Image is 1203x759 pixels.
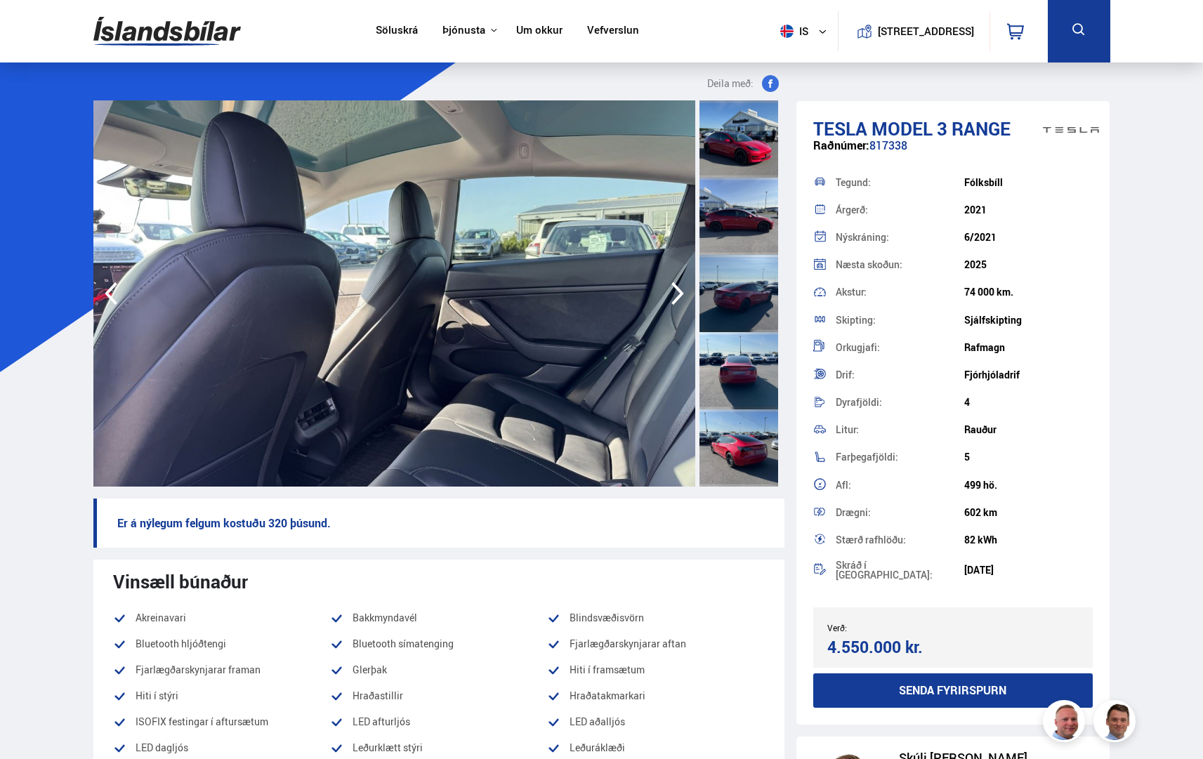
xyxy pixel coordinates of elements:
[964,286,1093,298] div: 74 000 km.
[376,24,418,39] a: Söluskrá
[702,75,784,92] button: Deila með:
[813,116,867,141] span: Tesla
[964,397,1093,408] div: 4
[964,424,1093,435] div: Rauður
[836,370,964,380] div: Drif:
[836,315,964,325] div: Skipting:
[113,713,330,730] li: ISOFIX festingar í aftursætum
[964,232,1093,243] div: 6/2021
[836,178,964,187] div: Tegund:
[813,138,869,153] span: Raðnúmer:
[547,713,764,730] li: LED aðalljós
[836,535,964,545] div: Stærð rafhlöðu:
[547,661,764,678] li: Hiti í framsætum
[780,25,794,38] img: svg+xml;base64,PHN2ZyB4bWxucz0iaHR0cDovL3d3dy53My5vcmcvMjAwMC9zdmciIHdpZHRoPSI1MTIiIGhlaWdodD0iNT...
[964,534,1093,546] div: 82 kWh
[964,315,1093,326] div: Sjálfskipting
[442,24,485,37] button: Þjónusta
[964,342,1093,353] div: Rafmagn
[330,739,547,756] li: Leðurklætt stýri
[1045,702,1087,744] img: siFngHWaQ9KaOqBr.png
[547,609,764,626] li: Blindsvæðisvörn
[836,397,964,407] div: Dyrafjöldi:
[872,116,1011,141] span: Model 3 RANGE
[964,451,1093,463] div: 5
[964,507,1093,518] div: 602 km
[113,635,330,652] li: Bluetooth hljóðtengi
[113,571,765,592] div: Vinsæll búnaður
[330,635,547,652] li: Bluetooth símatenging
[836,260,964,270] div: Næsta skoðun:
[330,713,547,730] li: LED afturljós
[964,177,1093,188] div: Fólksbíll
[707,75,754,92] span: Deila með:
[113,609,330,626] li: Akreinavari
[813,139,1093,166] div: 817338
[883,25,969,37] button: [STREET_ADDRESS]
[813,673,1093,708] button: Senda fyrirspurn
[836,452,964,462] div: Farþegafjöldi:
[775,11,838,52] button: is
[964,204,1093,216] div: 2021
[836,287,964,297] div: Akstur:
[330,609,547,626] li: Bakkmyndavél
[113,739,330,756] li: LED dagljós
[587,24,639,39] a: Vefverslun
[827,638,949,656] div: 4.550.000 kr.
[547,739,764,756] li: Leðuráklæði
[964,480,1093,491] div: 499 hö.
[330,687,547,704] li: Hraðastillir
[547,635,764,652] li: Fjarlægðarskynjarar aftan
[836,425,964,435] div: Litur:
[964,259,1093,270] div: 2025
[836,480,964,490] div: Afl:
[836,232,964,242] div: Nýskráning:
[1043,108,1099,152] img: brand logo
[330,661,547,678] li: Glerþak
[547,687,764,704] li: Hraðatakmarkari
[93,8,241,54] img: G0Ugv5HjCgRt.svg
[836,343,964,352] div: Orkugjafi:
[836,508,964,517] div: Drægni:
[93,100,695,487] img: 3522064.jpeg
[827,623,953,633] div: Verð:
[516,24,563,39] a: Um okkur
[93,499,784,548] p: Er á nýlegum felgum kostuðu 320 þúsund.
[836,560,964,580] div: Skráð í [GEOGRAPHIC_DATA]:
[1096,702,1138,744] img: FbJEzSuNWCJXmdc-.webp
[846,11,982,51] a: [STREET_ADDRESS]
[964,565,1093,576] div: [DATE]
[113,687,330,704] li: Hiti í stýri
[113,661,330,678] li: Fjarlægðarskynjarar framan
[836,205,964,215] div: Árgerð:
[964,369,1093,381] div: Fjórhjóladrif
[775,25,810,38] span: is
